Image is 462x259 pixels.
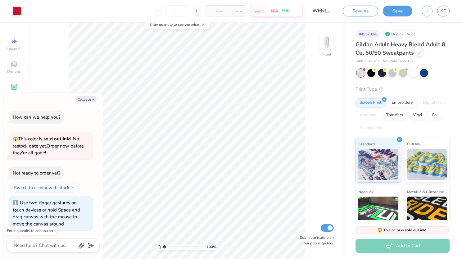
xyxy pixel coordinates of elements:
div: Print Type [356,86,450,93]
button: Collapse [76,96,97,102]
span: 😱 [377,227,383,233]
div: Screen Print [356,98,386,107]
div: Use two-finger gestures on touch devices or hold Space and drag canvas with the mouse to move the... [13,200,80,227]
div: Original Proof [383,30,418,38]
img: Front [320,36,333,48]
span: Gildan [356,59,365,64]
img: Standard [358,149,398,180]
span: Neon Ink [358,189,374,195]
img: Switch to a color with stock [70,186,74,189]
strong: sold out in M [405,228,426,233]
span: # G182 [369,59,380,64]
span: Image AI [7,46,21,51]
span: KC [440,7,446,15]
span: 100 % [206,244,216,250]
div: Applique [356,111,380,120]
div: Enter quantity to add to cart [3,226,57,235]
span: This color is . [377,227,427,233]
img: Metallic & Glitter Ink [407,197,447,228]
img: Neon Ink [358,197,398,228]
span: FREE [282,9,288,13]
div: Rhinestones [356,123,386,132]
button: Save [383,6,412,16]
div: Digital Print [419,98,449,107]
span: Gildan Adult Heavy Blend Adult 8 Oz. 50/50 Sweatpants [356,41,445,57]
div: # 493733A [356,30,380,38]
button: Save as [343,6,378,16]
span: Minimum Order: 12 + [383,59,414,64]
div: Enter quantity to see the price. [146,20,209,29]
span: 😱 [13,136,18,142]
div: Foil [428,111,443,120]
div: Embroidery [387,98,417,107]
span: – – [210,8,222,14]
span: Standard [358,141,375,147]
span: – – [229,8,242,14]
input: Untitled Design [308,5,338,17]
strong: sold out in M [43,136,71,142]
span: Designs [7,69,21,74]
span: This color is . No restock date yet. Order now before they're all gone! [13,136,84,156]
input: – – [165,5,189,16]
img: Puff Ink [407,149,447,180]
span: Metallic & Glitter Ink [407,189,444,195]
a: KC [437,6,450,16]
label: Submit to feature on our public gallery. [297,235,334,246]
div: Front [322,52,331,57]
div: Vinyl [409,111,426,120]
span: Add Text [7,92,21,97]
div: Transfers [382,111,407,120]
div: How can we help you? [13,114,61,120]
button: Switch to a color with stock [11,183,78,193]
span: Puff Ink [407,141,420,147]
span: N/A [271,8,278,14]
div: Not ready to order yet? [13,170,61,176]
